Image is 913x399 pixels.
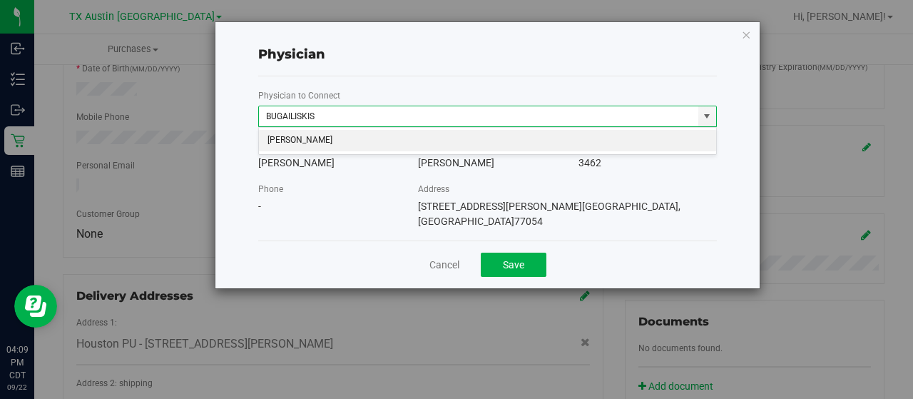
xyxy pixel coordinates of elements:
[578,156,717,171] div: 3462
[14,285,57,328] iframe: Resource center
[582,201,678,212] span: [GEOGRAPHIC_DATA]
[678,201,680,212] span: ,
[258,89,340,102] label: Physician to Connect
[514,216,543,227] span: 77054
[418,201,582,212] span: [STREET_ADDRESS][PERSON_NAME]
[418,183,449,196] label: Address
[258,199,397,214] div: -
[418,156,556,171] div: [PERSON_NAME]
[259,106,698,126] input: Search physician name
[258,183,283,196] label: Phone
[259,130,717,151] li: [PERSON_NAME]
[258,156,397,171] div: [PERSON_NAME]
[258,46,325,62] span: Physician
[429,258,459,273] a: Cancel
[698,106,716,126] span: select
[481,253,546,277] button: Save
